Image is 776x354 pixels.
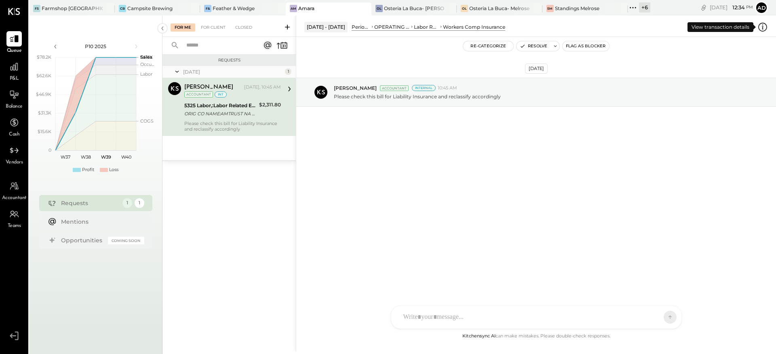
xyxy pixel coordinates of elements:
div: Feather & Wedge [213,5,255,12]
div: Coming Soon [108,237,144,244]
text: 0 [48,147,51,153]
span: Cash [9,131,19,138]
div: [DATE] - [DATE] [304,22,348,32]
div: OPERATING EXPENSES (EBITDA) [374,23,410,30]
div: Requests [61,199,118,207]
text: $31.3K [38,110,51,116]
div: Accountant [184,91,213,98]
text: Labor [140,71,152,77]
text: $62.6K [36,73,51,78]
div: 1 [285,68,291,75]
div: Please check this bill for Liability Insurance and reclassify accordingly [184,121,281,132]
div: Workers Comp Insurance [443,23,505,30]
div: ORIG CO NAME:AMTRUST NA ORIG ID:XXXXXX5001 DESC DATE:[DATE] CO ENTRY DESCR:PAYMENT SEC:CCD TRACE#... [184,110,257,118]
div: Campsite Brewing [127,5,173,12]
div: P10 2025 [61,43,130,50]
div: Amara [298,5,314,12]
div: [DATE] [710,4,753,11]
div: Opportunities [61,236,104,244]
a: Cash [0,115,28,138]
text: W38 [80,154,91,160]
span: Balance [6,103,23,110]
text: $15.6K [38,129,51,134]
div: FS [33,5,40,12]
div: Standings Melrose [555,5,599,12]
button: Flag as Blocker [563,41,609,51]
div: Profit [82,167,94,173]
div: CB [119,5,126,12]
div: Closed [231,23,256,32]
div: Loss [109,167,118,173]
span: Accountant [2,195,27,202]
div: OL [375,5,383,12]
div: copy link [700,3,708,12]
div: 1 [135,198,144,208]
div: Requests [167,57,292,63]
span: [PERSON_NAME] [334,85,377,91]
span: P&L [10,75,19,83]
text: W39 [101,154,111,160]
span: 10:45 AM [438,85,457,91]
div: OL [461,5,468,12]
span: Vendors [6,159,23,166]
a: Balance [0,87,28,110]
text: $46.9K [36,91,51,97]
div: Internal [412,85,436,91]
text: W40 [121,154,131,160]
div: SM [546,5,554,12]
div: [DATE] [183,68,283,75]
div: int [215,91,227,98]
a: Accountant [0,178,28,202]
div: Osteria La Buca- Melrose [469,5,529,12]
button: Re-Categorize [463,41,513,51]
a: Teams [0,206,28,230]
text: $78.2K [37,54,51,60]
p: Please check this bill for Liability Insurance and reclassify accordingly [334,93,501,100]
a: P&L [0,59,28,83]
text: COGS [140,118,154,124]
div: Mentions [61,218,140,226]
div: Farmshop [GEOGRAPHIC_DATA][PERSON_NAME] [42,5,103,12]
text: Occu... [140,61,154,67]
text: W37 [61,154,70,160]
div: Osteria La Buca- [PERSON_NAME][GEOGRAPHIC_DATA] [384,5,445,12]
div: [DATE], 10:45 AM [244,84,281,91]
button: Ad [755,1,768,14]
div: Accountant [380,85,409,91]
button: Resolve [517,41,550,51]
text: Sales [140,54,152,60]
div: + 6 [639,2,650,13]
div: [PERSON_NAME] [184,83,233,91]
a: Queue [0,31,28,55]
div: For Client [197,23,230,32]
div: 1 [122,198,132,208]
a: Vendors [0,143,28,166]
div: $2,311.80 [259,101,281,109]
div: [DATE] [525,64,548,74]
span: Queue [7,47,22,55]
div: F& [204,5,211,12]
div: View transaction details [687,22,753,32]
div: Period P&L [352,23,370,30]
div: Labor Related Expenses [414,23,439,30]
div: For Me [171,23,195,32]
div: Am [290,5,297,12]
span: Teams [8,223,21,230]
div: 5325 Labor,:Labor Related Expenses:Workers Comp Insurance [184,102,257,110]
